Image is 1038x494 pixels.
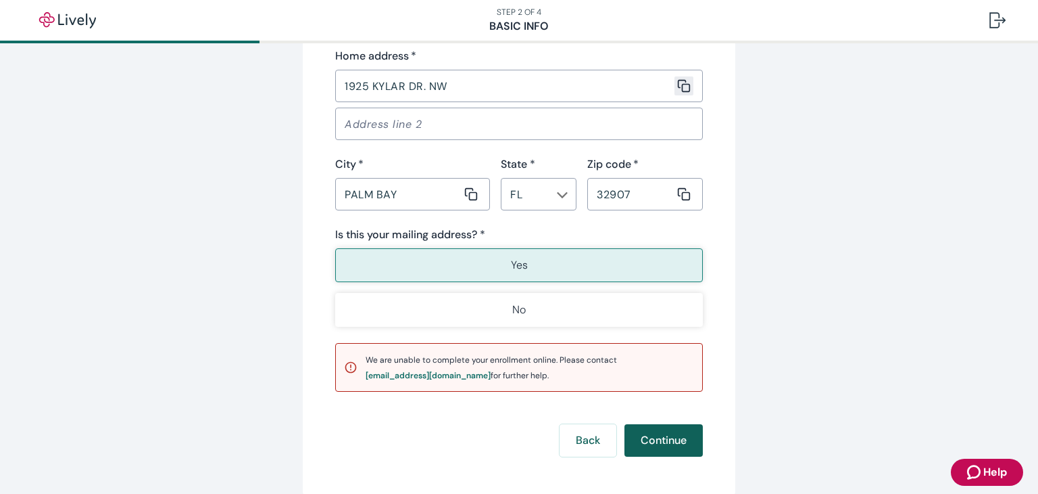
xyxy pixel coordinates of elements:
button: Yes [335,248,703,282]
span: Help [983,464,1007,480]
img: Lively [30,12,105,28]
a: support email [366,372,491,380]
label: State * [501,156,535,173]
p: No [512,302,526,318]
p: Yes [511,257,528,273]
button: Continue [624,424,703,457]
button: Open [555,188,569,202]
button: Back [560,424,616,457]
svg: Copy to clipboard [464,187,478,201]
button: No [335,293,703,327]
input: Address line 1 [335,72,674,99]
button: Copy message content to clipboard [462,185,480,204]
input: -- [505,185,550,204]
button: Zendesk support iconHelp [951,459,1023,486]
label: Home address [335,48,416,64]
button: Log out [979,4,1016,37]
button: Copy message content to clipboard [674,76,693,95]
span: We are unable to complete your enrollment online. Please contact for further help. [366,355,617,381]
svg: Zendesk support icon [967,464,983,480]
label: Zip code [587,156,639,173]
svg: Chevron icon [557,189,568,200]
input: Zip code [587,181,674,208]
div: [EMAIL_ADDRESS][DOMAIN_NAME] [366,372,491,380]
input: City [335,181,462,208]
label: Is this your mailing address? * [335,227,485,243]
svg: Copy to clipboard [677,187,691,201]
label: City [335,156,364,173]
svg: Copy to clipboard [677,79,691,93]
button: Copy message content to clipboard [674,185,693,204]
input: Address line 2 [335,110,703,137]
